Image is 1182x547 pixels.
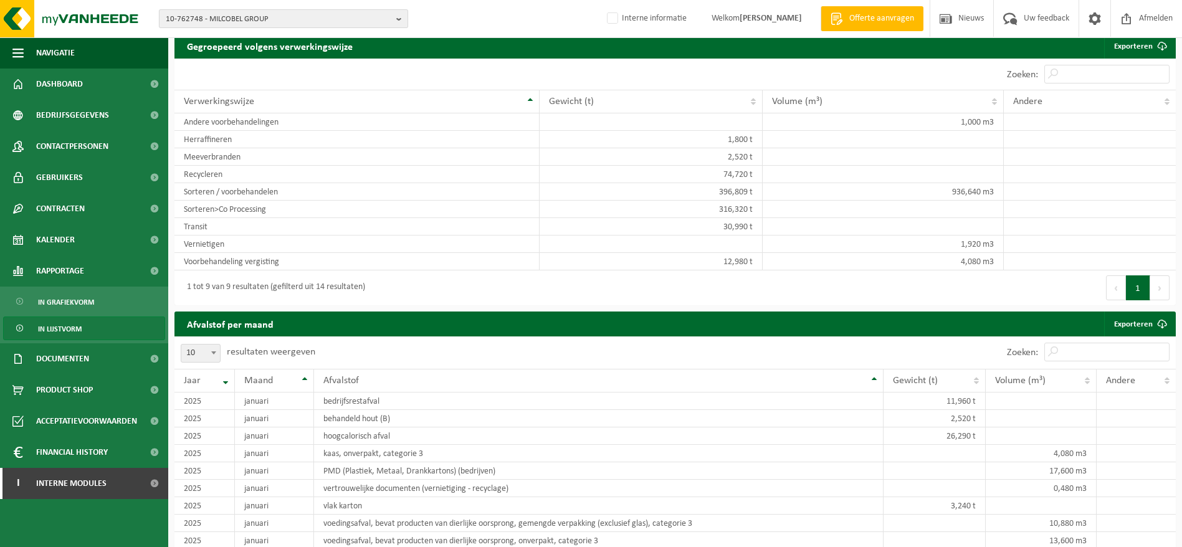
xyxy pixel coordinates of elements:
span: Andere [1106,376,1135,386]
td: 2025 [174,445,235,462]
td: 396,809 t [540,183,763,201]
span: 10 [181,344,221,363]
td: Sorteren / voorbehandelen [174,183,540,201]
td: 2025 [174,480,235,497]
span: 10 [181,345,220,362]
td: 4,080 m3 [986,445,1097,462]
span: Gewicht (t) [549,97,594,107]
label: Interne informatie [604,9,687,28]
span: Kalender [36,224,75,255]
span: In lijstvorm [38,317,82,341]
td: kaas, onverpakt, categorie 3 [314,445,884,462]
span: Verwerkingswijze [184,97,254,107]
td: 2025 [174,515,235,532]
span: Dashboard [36,69,83,100]
td: behandeld hout (B) [314,410,884,427]
a: In lijstvorm [3,316,165,340]
td: 936,640 m3 [763,183,1003,201]
button: Next [1150,275,1170,300]
span: Afvalstof [323,376,359,386]
td: 0,480 m3 [986,480,1097,497]
td: 26,290 t [884,427,986,445]
td: 2025 [174,427,235,445]
span: Jaar [184,376,201,386]
td: januari [235,480,313,497]
td: 2025 [174,462,235,480]
label: Zoeken: [1007,348,1038,358]
button: Previous [1106,275,1126,300]
td: vertrouwelijke documenten (vernietiging - recyclage) [314,480,884,497]
td: Andere voorbehandelingen [174,113,540,131]
td: 30,990 t [540,218,763,235]
td: 2025 [174,410,235,427]
td: Sorteren>Co Processing [174,201,540,218]
td: 2,520 t [540,148,763,166]
span: Volume (m³) [772,97,822,107]
td: 12,980 t [540,253,763,270]
td: 4,080 m3 [763,253,1003,270]
td: 2025 [174,392,235,410]
a: Offerte aanvragen [821,6,923,31]
td: januari [235,392,313,410]
td: vlak karton [314,497,884,515]
span: Product Shop [36,374,93,406]
button: 1 [1126,275,1150,300]
label: Zoeken: [1007,70,1038,80]
td: Herraffineren [174,131,540,148]
span: Financial History [36,437,108,468]
strong: [PERSON_NAME] [740,14,802,23]
td: januari [235,515,313,532]
td: 11,960 t [884,392,986,410]
td: Voorbehandeling vergisting [174,253,540,270]
td: januari [235,462,313,480]
td: 1,920 m3 [763,235,1003,253]
td: januari [235,445,313,462]
a: Exporteren [1104,34,1175,59]
td: PMD (Plastiek, Metaal, Drankkartons) (bedrijven) [314,462,884,480]
button: 10-762748 - MILCOBEL GROUP [159,9,408,28]
a: Exporteren [1104,312,1175,336]
h2: Gegroepeerd volgens verwerkingswijze [174,34,365,58]
a: In grafiekvorm [3,290,165,313]
span: Contracten [36,193,85,224]
span: I [12,468,24,499]
span: Offerte aanvragen [846,12,917,25]
span: Contactpersonen [36,131,108,162]
td: januari [235,427,313,445]
td: 3,240 t [884,497,986,515]
td: Meeverbranden [174,148,540,166]
div: 1 tot 9 van 9 resultaten (gefilterd uit 14 resultaten) [181,277,365,299]
td: voedingsafval, bevat producten van dierlijke oorsprong, gemengde verpakking (exclusief glas), cat... [314,515,884,532]
span: Rapportage [36,255,84,287]
td: 1,000 m3 [763,113,1003,131]
td: Recycleren [174,166,540,183]
td: januari [235,497,313,515]
td: bedrijfsrestafval [314,392,884,410]
td: 2,520 t [884,410,986,427]
h2: Afvalstof per maand [174,312,286,336]
td: 74,720 t [540,166,763,183]
span: Bedrijfsgegevens [36,100,109,131]
td: hoogcalorisch afval [314,427,884,445]
td: 1,800 t [540,131,763,148]
label: resultaten weergeven [227,347,315,357]
span: Gewicht (t) [893,376,938,386]
span: 10-762748 - MILCOBEL GROUP [166,10,391,29]
span: Acceptatievoorwaarden [36,406,137,437]
td: 10,880 m3 [986,515,1097,532]
span: Volume (m³) [995,376,1046,386]
td: Transit [174,218,540,235]
td: 316,320 t [540,201,763,218]
span: Interne modules [36,468,107,499]
span: Documenten [36,343,89,374]
td: 17,600 m3 [986,462,1097,480]
span: Navigatie [36,37,75,69]
span: In grafiekvorm [38,290,94,314]
span: Maand [244,376,273,386]
td: 2025 [174,497,235,515]
span: Andere [1013,97,1042,107]
span: Gebruikers [36,162,83,193]
td: januari [235,410,313,427]
td: Vernietigen [174,235,540,253]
